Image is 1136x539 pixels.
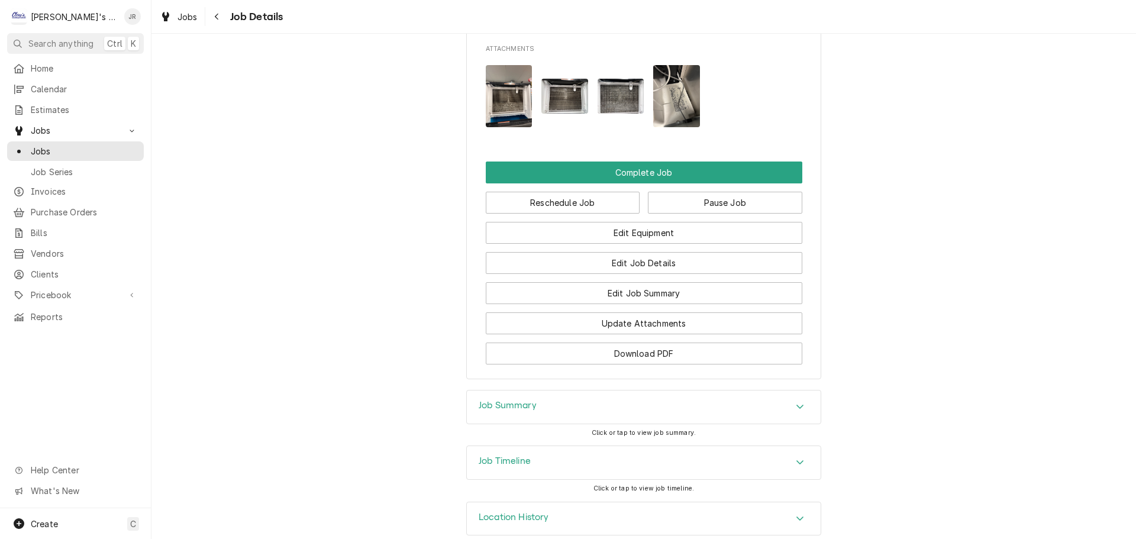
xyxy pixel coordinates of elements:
[31,83,138,95] span: Calendar
[479,400,537,411] h3: Job Summary
[31,124,120,137] span: Jobs
[7,33,144,54] button: Search anythingCtrlK
[31,289,120,301] span: Pricebook
[467,390,821,424] button: Accordion Details Expand Trigger
[31,464,137,476] span: Help Center
[7,121,144,140] a: Go to Jobs
[593,485,694,492] span: Click or tap to view job timeline.
[466,502,821,536] div: Location History
[31,519,58,529] span: Create
[486,183,802,214] div: Button Group Row
[7,182,144,201] a: Invoices
[7,264,144,284] a: Clients
[467,502,821,535] button: Accordion Details Expand Trigger
[648,192,802,214] button: Pause Job
[7,141,144,161] a: Jobs
[486,343,802,364] button: Download PDF
[467,446,821,479] button: Accordion Details Expand Trigger
[227,9,283,25] span: Job Details
[31,227,138,239] span: Bills
[7,59,144,78] a: Home
[479,512,549,523] h3: Location History
[31,247,138,260] span: Vendors
[486,312,802,334] button: Update Attachments
[467,446,821,479] div: Accordion Header
[7,202,144,222] a: Purchase Orders
[486,162,802,183] div: Button Group Row
[486,252,802,274] button: Edit Job Details
[31,145,138,157] span: Jobs
[124,8,141,25] div: Jeff Rue's Avatar
[31,268,138,280] span: Clients
[467,502,821,535] div: Accordion Header
[208,7,227,26] button: Navigate back
[31,206,138,218] span: Purchase Orders
[598,79,644,114] img: huHriSp1QJzfMXtEMMqG
[11,8,27,25] div: C
[467,390,821,424] div: Accordion Header
[155,7,202,27] a: Jobs
[486,44,802,54] span: Attachments
[486,192,640,214] button: Reschedule Job
[7,481,144,501] a: Go to What's New
[107,37,122,50] span: Ctrl
[31,185,138,198] span: Invoices
[31,311,138,323] span: Reports
[31,62,138,75] span: Home
[31,11,118,23] div: [PERSON_NAME]'s Refrigeration
[7,223,144,243] a: Bills
[130,518,136,530] span: C
[486,162,802,364] div: Button Group
[486,214,802,244] div: Button Group Row
[31,485,137,497] span: What's New
[486,65,532,127] img: 4qn7kTKAQ5NruDmZQsaF
[486,282,802,304] button: Edit Job Summary
[7,285,144,305] a: Go to Pricebook
[486,274,802,304] div: Button Group Row
[486,304,802,334] div: Button Group Row
[11,8,27,25] div: Clay's Refrigeration's Avatar
[28,37,93,50] span: Search anything
[541,79,588,114] img: 6a1YVeBqSW2DLkJ0wnPt
[7,162,144,182] a: Job Series
[466,390,821,424] div: Job Summary
[486,162,802,183] button: Complete Job
[7,100,144,120] a: Estimates
[177,11,198,23] span: Jobs
[7,244,144,263] a: Vendors
[7,79,144,99] a: Calendar
[486,56,802,137] span: Attachments
[653,65,700,127] img: WohAZcbnSwijJqUwi1SG
[124,8,141,25] div: JR
[479,456,531,467] h3: Job Timeline
[486,244,802,274] div: Button Group Row
[131,37,136,50] span: K
[592,429,696,437] span: Click or tap to view job summary.
[31,104,138,116] span: Estimates
[486,222,802,244] button: Edit Equipment
[486,44,802,137] div: Attachments
[31,166,138,178] span: Job Series
[466,446,821,480] div: Job Timeline
[7,460,144,480] a: Go to Help Center
[486,334,802,364] div: Button Group Row
[7,307,144,327] a: Reports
